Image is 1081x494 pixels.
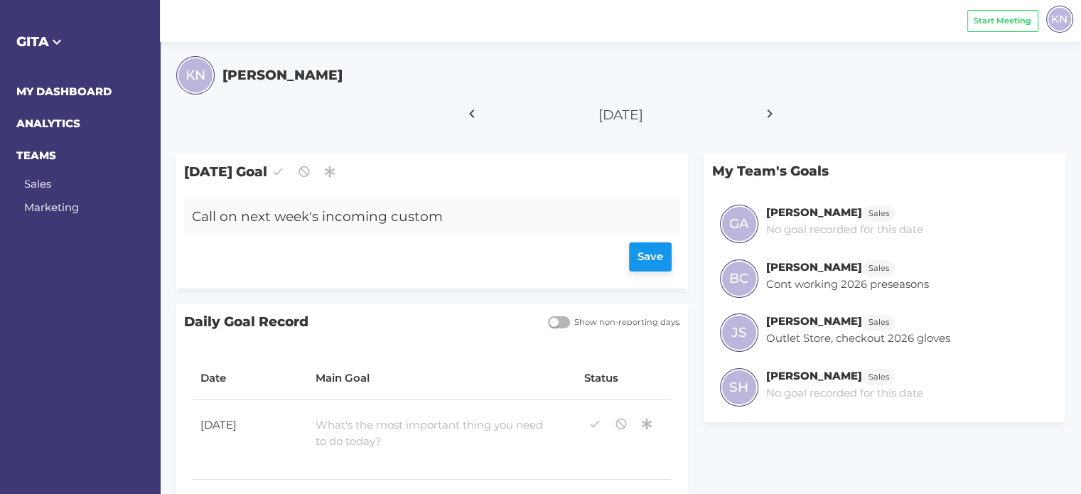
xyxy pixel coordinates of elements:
span: Daily Goal Record [176,304,540,340]
span: Show non-reporting days. [570,316,680,328]
span: BC [729,269,748,289]
td: [DATE] [193,400,308,480]
h5: [PERSON_NAME] [222,65,343,85]
span: GA [729,214,749,234]
a: Sales [24,177,51,190]
h6: TEAMS [16,148,144,164]
span: JS [731,323,747,343]
h5: GITA [16,32,144,52]
p: No goal recorded for this date [766,222,923,238]
h6: [PERSON_NAME] [766,260,862,274]
p: Outlet Store, checkout 2026 gloves [766,331,950,347]
span: Save [638,249,663,265]
a: Marketing [24,200,79,214]
a: MY DASHBOARD [16,85,112,98]
span: Sales [868,371,889,383]
a: Sales [862,369,895,382]
div: Status [584,370,664,387]
span: KN [1051,11,1067,27]
p: No goal recorded for this date [766,385,923,402]
a: Sales [862,260,895,274]
h6: [PERSON_NAME] [766,205,862,219]
a: Sales [862,314,895,328]
span: Sales [868,316,889,328]
div: Date [200,370,300,387]
span: Sales [868,262,889,274]
a: ANALYTICS [16,117,80,130]
div: Main Goal [316,370,568,387]
h6: [PERSON_NAME] [766,314,862,328]
span: [DATE] Goal [176,153,688,190]
h6: [PERSON_NAME] [766,369,862,382]
span: [DATE] [598,107,643,123]
span: Start Meeting [974,15,1031,27]
span: Sales [868,208,889,220]
span: KN [185,65,205,85]
p: My Team's Goals [704,153,1065,189]
a: Sales [862,205,895,219]
button: Start Meeting [967,10,1038,32]
p: Cont working 2026 preseasons [766,276,929,293]
div: Call on next week's incoming custom [184,199,639,235]
button: Save [629,242,672,272]
div: KN [1046,6,1073,33]
span: SH [729,377,748,397]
